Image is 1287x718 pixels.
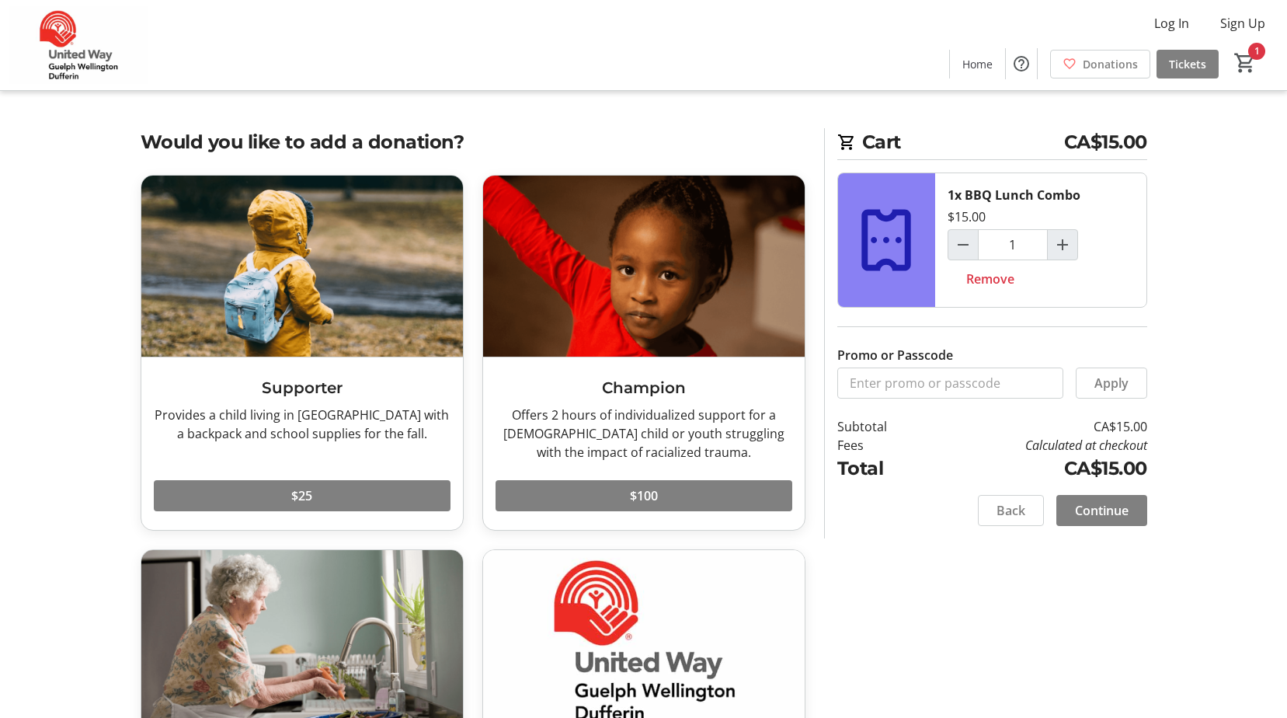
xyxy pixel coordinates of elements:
span: Back [997,501,1025,520]
div: 1x BBQ Lunch Combo [948,186,1080,204]
span: Tickets [1169,56,1206,72]
a: Donations [1050,50,1150,78]
td: CA$15.00 [927,417,1146,436]
button: Back [978,495,1044,526]
input: BBQ Lunch Combo Quantity [978,229,1048,260]
a: Home [950,50,1005,78]
img: Supporter [141,176,463,357]
span: Apply [1094,374,1129,392]
span: Home [962,56,993,72]
span: CA$15.00 [1064,128,1147,156]
span: Remove [966,270,1014,288]
span: Log In [1154,14,1189,33]
td: Calculated at checkout [927,436,1146,455]
button: Help [1006,48,1037,79]
div: Provides a child living in [GEOGRAPHIC_DATA] with a backpack and school supplies for the fall. [154,406,450,443]
h3: Supporter [154,376,450,399]
td: Subtotal [837,417,927,436]
button: Remove [948,263,1033,295]
button: $25 [154,480,450,511]
div: Offers 2 hours of individualized support for a [DEMOGRAPHIC_DATA] child or youth struggling with ... [496,406,792,462]
img: United Way Guelph Wellington Dufferin's Logo [9,6,148,84]
span: Continue [1075,501,1129,520]
td: CA$15.00 [927,455,1146,483]
span: Donations [1083,56,1138,72]
button: Apply [1076,368,1147,399]
h2: Cart [837,128,1147,160]
h2: Would you like to add a donation? [141,128,805,156]
span: $100 [630,486,658,505]
button: Sign Up [1208,11,1278,36]
td: Fees [837,436,927,455]
a: Tickets [1157,50,1219,78]
button: Decrement by one [948,230,978,260]
h3: Champion [496,376,792,399]
img: Champion [483,176,805,357]
td: Total [837,455,927,483]
button: Log In [1142,11,1202,36]
button: Cart [1231,49,1259,77]
label: Promo or Passcode [837,346,953,364]
button: Continue [1056,495,1147,526]
input: Enter promo or passcode [837,368,1063,399]
button: $100 [496,480,792,511]
div: $15.00 [948,207,986,226]
button: Increment by one [1048,230,1077,260]
span: Sign Up [1220,14,1265,33]
span: $25 [291,486,312,505]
